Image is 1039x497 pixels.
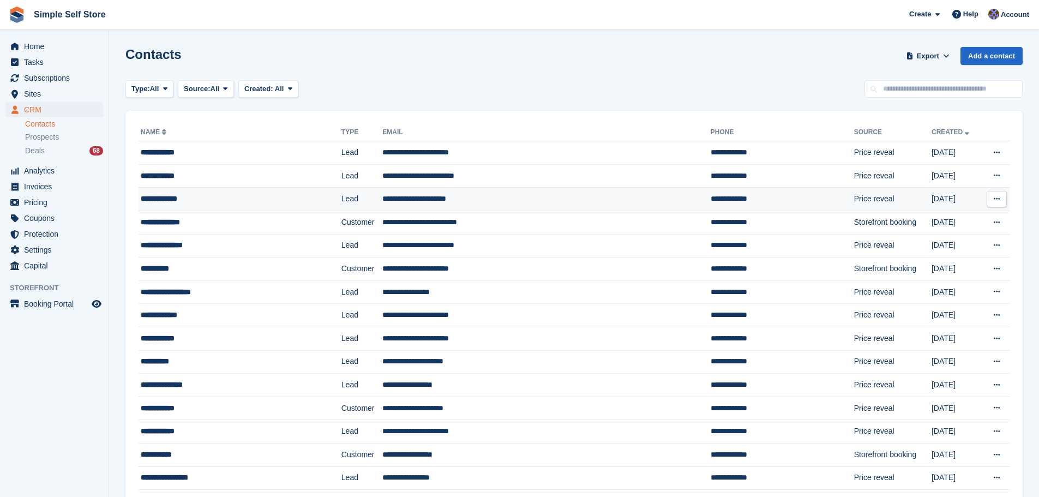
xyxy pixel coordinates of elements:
td: Price reveal [854,141,932,165]
span: Subscriptions [24,70,89,86]
span: Home [24,39,89,54]
span: All [150,83,159,94]
th: Source [854,124,932,141]
td: Price reveal [854,420,932,444]
td: [DATE] [932,350,981,374]
span: All [275,85,284,93]
td: Price reveal [854,374,932,397]
span: Deals [25,146,45,156]
td: [DATE] [932,327,981,350]
button: Export [904,47,952,65]
a: menu [5,102,103,117]
a: menu [5,211,103,226]
span: Storefront [10,283,109,294]
td: Lead [341,188,382,211]
td: Storefront booking [854,211,932,234]
span: Account [1001,9,1029,20]
a: menu [5,195,103,210]
td: Price reveal [854,350,932,374]
td: Lead [341,141,382,165]
td: [DATE] [932,304,981,327]
td: [DATE] [932,397,981,420]
td: [DATE] [932,258,981,281]
span: Invoices [24,179,89,194]
span: Create [909,9,931,20]
td: [DATE] [932,374,981,397]
button: Source: All [178,80,234,98]
td: [DATE] [932,443,981,466]
a: Add a contact [960,47,1023,65]
span: Pricing [24,195,89,210]
td: Lead [341,164,382,188]
a: menu [5,86,103,101]
button: Created: All [238,80,298,98]
th: Phone [711,124,854,141]
td: [DATE] [932,211,981,234]
span: Capital [24,258,89,273]
div: 68 [89,146,103,155]
a: menu [5,226,103,242]
td: Customer [341,443,382,466]
span: Booking Portal [24,296,89,312]
th: Type [341,124,382,141]
a: menu [5,179,103,194]
td: [DATE] [932,466,981,490]
th: Email [382,124,711,141]
td: Lead [341,280,382,304]
td: [DATE] [932,141,981,165]
a: Contacts [25,119,103,129]
button: Type: All [125,80,173,98]
span: Export [917,51,939,62]
td: Customer [341,258,382,281]
span: Analytics [24,163,89,178]
a: Name [141,128,169,136]
img: Sharon Hughes [988,9,999,20]
a: menu [5,242,103,258]
img: stora-icon-8386f47178a22dfd0bd8f6a31ec36ba5ce8667c1dd55bd0f319d3a0aa187defe.svg [9,7,25,23]
td: Customer [341,211,382,234]
td: [DATE] [932,234,981,258]
a: Prospects [25,131,103,143]
a: menu [5,163,103,178]
td: Price reveal [854,164,932,188]
td: Price reveal [854,466,932,490]
span: Type: [131,83,150,94]
a: Deals 68 [25,145,103,157]
span: Protection [24,226,89,242]
td: Lead [341,234,382,258]
a: menu [5,55,103,70]
td: Lead [341,327,382,350]
span: Help [963,9,978,20]
a: Simple Self Store [29,5,110,23]
td: Lead [341,350,382,374]
td: Price reveal [854,397,932,420]
td: Customer [341,397,382,420]
td: Lead [341,466,382,490]
td: Storefront booking [854,258,932,281]
td: [DATE] [932,164,981,188]
span: Created: [244,85,273,93]
span: Tasks [24,55,89,70]
td: Lead [341,304,382,327]
span: Prospects [25,132,59,142]
td: Lead [341,374,382,397]
td: Price reveal [854,280,932,304]
a: Preview store [90,297,103,310]
td: Price reveal [854,188,932,211]
span: CRM [24,102,89,117]
td: [DATE] [932,188,981,211]
a: Created [932,128,971,136]
td: Storefront booking [854,443,932,466]
span: Coupons [24,211,89,226]
td: [DATE] [932,420,981,444]
td: [DATE] [932,280,981,304]
td: Price reveal [854,304,932,327]
td: Lead [341,420,382,444]
a: menu [5,70,103,86]
h1: Contacts [125,47,182,62]
span: Source: [184,83,210,94]
td: Price reveal [854,327,932,350]
a: menu [5,296,103,312]
a: menu [5,258,103,273]
td: Price reveal [854,234,932,258]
